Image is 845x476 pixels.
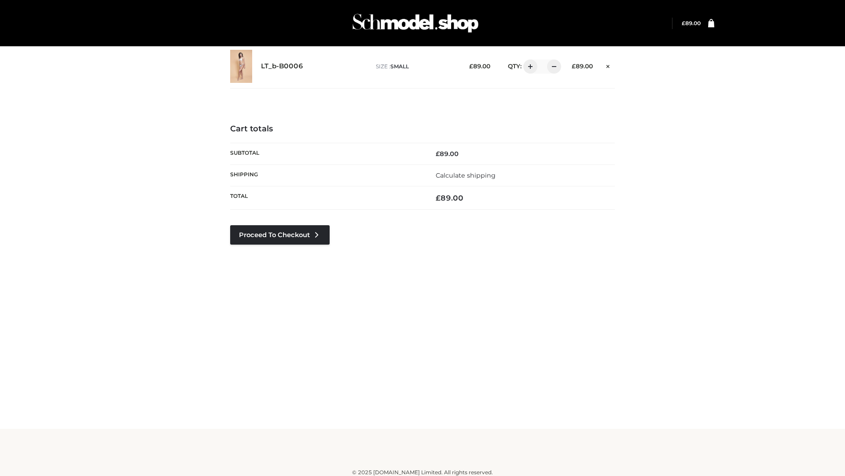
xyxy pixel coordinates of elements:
img: Schmodel Admin 964 [349,6,481,41]
bdi: 89.00 [682,20,701,26]
th: Shipping [230,164,422,186]
h4: Cart totals [230,124,615,134]
th: Subtotal [230,143,422,164]
span: £ [469,63,473,70]
p: size : [376,63,456,71]
a: LT_b-B0006 [261,62,303,71]
span: SMALL [390,63,409,70]
bdi: 89.00 [572,63,593,70]
a: Calculate shipping [436,171,496,179]
span: £ [436,150,440,158]
bdi: 89.00 [436,150,459,158]
div: QTY: [499,59,558,74]
bdi: 89.00 [469,63,490,70]
span: £ [682,20,685,26]
a: Proceed to Checkout [230,225,330,245]
span: £ [436,193,441,202]
th: Total [230,186,422,210]
span: £ [572,63,576,70]
a: £89.00 [682,20,701,26]
bdi: 89.00 [436,193,463,202]
a: Remove this item [602,59,615,71]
